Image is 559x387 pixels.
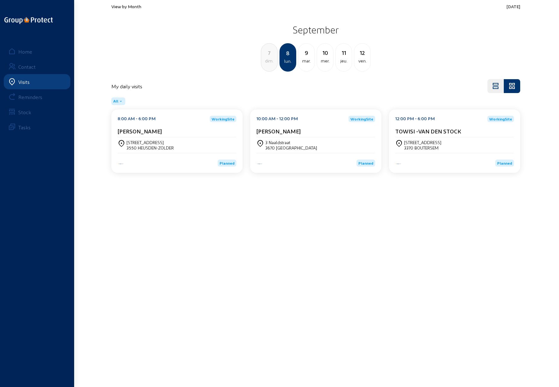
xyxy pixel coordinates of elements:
[256,128,301,134] cam-card-title: [PERSON_NAME]
[4,104,70,120] a: Stock
[395,163,402,165] img: Energy Protect HVAC
[4,74,70,89] a: Visits
[4,120,70,135] a: Tasks
[18,109,31,115] div: Stock
[256,163,263,165] img: Energy Protect HVAC
[111,83,142,89] h4: My daily visits
[507,4,520,9] span: [DATE]
[118,128,162,134] cam-card-title: [PERSON_NAME]
[18,94,42,100] div: Reminders
[111,4,141,9] span: View by Month
[261,48,277,57] div: 7
[336,57,352,65] div: jeu.
[256,116,298,122] div: 10:00 AM - 12:00 PM
[298,48,315,57] div: 9
[354,57,370,65] div: ven.
[118,116,156,122] div: 8:00 AM - 6:00 PM
[350,117,373,121] span: WorkingSite
[18,124,31,130] div: Tasks
[4,59,70,74] a: Contact
[489,117,512,121] span: WorkingSite
[4,89,70,104] a: Reminders
[265,140,317,145] div: 3 Naaldstraat
[358,161,373,165] span: Planned
[280,57,296,65] div: lun.
[18,49,32,55] div: Home
[4,44,70,59] a: Home
[317,57,333,65] div: mer.
[354,48,370,57] div: 12
[111,22,520,38] h2: September
[212,117,234,121] span: WorkingSite
[18,64,36,70] div: Contact
[497,161,512,165] span: Planned
[404,140,441,145] div: [STREET_ADDRESS]
[4,17,53,24] img: logo-oneline.png
[113,99,118,104] span: All
[404,145,441,150] div: 3370 BOUTERSEM
[298,57,315,65] div: mar.
[317,48,333,57] div: 10
[280,49,296,57] div: 8
[265,145,317,150] div: 3670 [GEOGRAPHIC_DATA]
[18,79,30,85] div: Visits
[395,128,461,134] cam-card-title: TOWISI -VAN DEN STOCK
[118,163,124,165] img: Energy Protect HVAC
[336,48,352,57] div: 11
[127,145,174,150] div: 3550 HEUSDEN-ZOLDER
[220,161,234,165] span: Planned
[395,116,435,122] div: 12:00 PM - 6:00 PM
[127,140,174,145] div: [STREET_ADDRESS]
[261,57,277,65] div: dim.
